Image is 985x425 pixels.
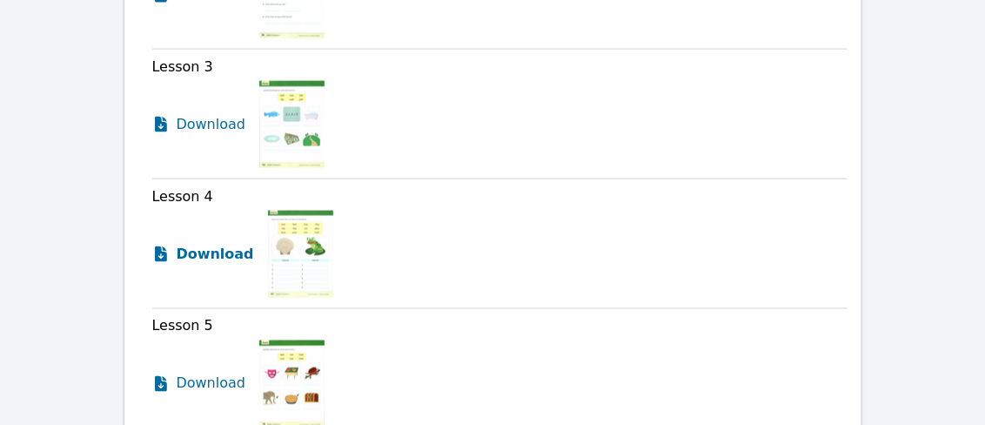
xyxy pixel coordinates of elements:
span: Lesson 3 [152,58,213,75]
span: Download [177,244,254,265]
a: Download [152,81,246,168]
a: Download [152,211,254,298]
span: Download [177,374,246,395]
span: Lesson 5 [152,318,213,334]
span: Lesson 4 [152,188,213,205]
img: Lesson 4 [268,211,333,298]
span: Download [177,114,246,135]
img: Lesson 3 [259,81,325,168]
